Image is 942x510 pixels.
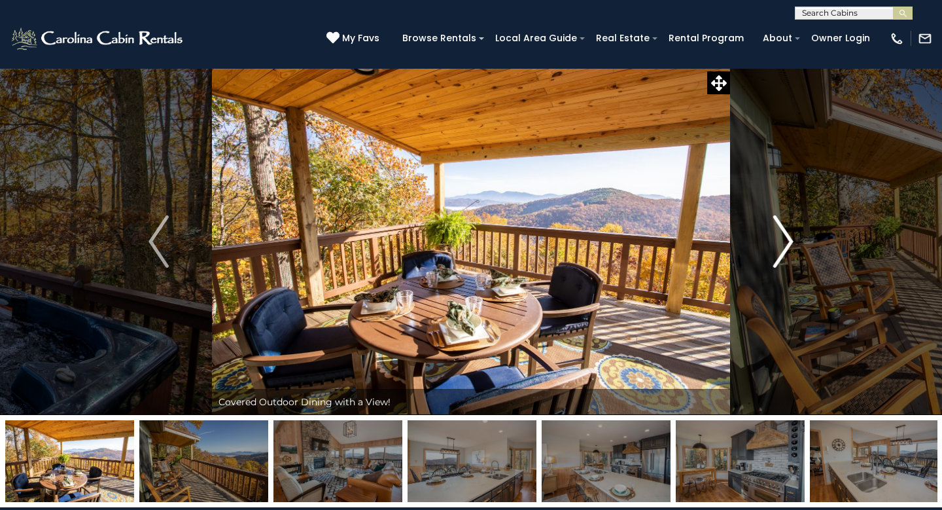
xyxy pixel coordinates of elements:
[890,31,904,46] img: phone-regular-white.png
[139,420,268,502] img: 163277166
[326,31,383,46] a: My Favs
[805,28,877,48] a: Owner Login
[730,68,837,415] button: Next
[676,420,805,502] img: 163277165
[408,420,536,502] img: 163277173
[105,68,212,415] button: Previous
[589,28,656,48] a: Real Estate
[148,215,168,268] img: arrow
[918,31,932,46] img: mail-regular-white.png
[273,420,402,502] img: 163277200
[10,26,186,52] img: White-1-2.png
[396,28,483,48] a: Browse Rentals
[489,28,584,48] a: Local Area Guide
[542,420,671,502] img: 163277174
[773,215,793,268] img: arrow
[810,420,939,502] img: 163277175
[756,28,799,48] a: About
[662,28,750,48] a: Rental Program
[5,420,134,502] img: 163277172
[342,31,379,45] span: My Favs
[212,389,730,415] div: Covered Outdoor Dining with a View!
